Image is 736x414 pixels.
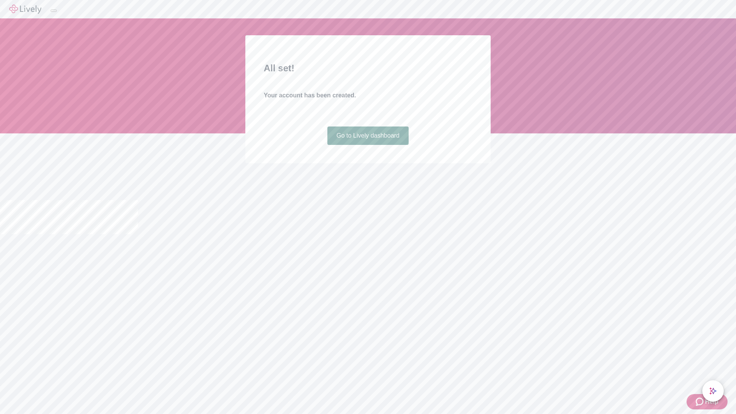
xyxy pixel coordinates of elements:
[696,397,705,406] svg: Zendesk support icon
[327,127,409,145] a: Go to Lively dashboard
[709,387,717,395] svg: Lively AI Assistant
[9,5,41,14] img: Lively
[264,61,472,75] h2: All set!
[264,91,472,100] h4: Your account has been created.
[702,380,724,402] button: chat
[51,10,57,12] button: Log out
[705,397,718,406] span: Help
[687,394,728,409] button: Zendesk support iconHelp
